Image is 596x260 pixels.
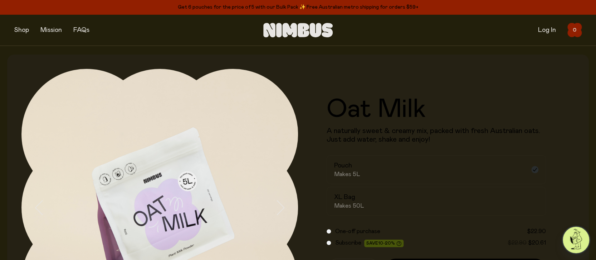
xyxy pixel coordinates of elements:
button: 0 [567,23,582,37]
span: 10-20% [378,241,395,245]
h1: Oat Milk [327,96,546,122]
a: FAQs [73,27,89,33]
a: Log In [538,27,556,33]
span: One-off purchase [335,228,380,234]
span: Makes 50L [334,202,364,209]
a: Mission [40,27,62,33]
h2: Pouch [334,161,352,170]
span: Makes 5L [334,171,360,178]
span: Subscribe [335,240,361,246]
span: Save [366,241,401,246]
span: $22.90 [527,228,546,234]
img: agent [563,227,589,253]
h2: XL Bag [334,193,355,202]
span: $20.61 [528,240,546,246]
span: $22.90 [508,240,527,246]
p: A naturally sweet & creamy mix, packed with fresh Australian oats. Just add water, shake and enjoy! [327,127,546,144]
div: Get 6 pouches for the price of 5 with our Bulk Pack ✨ Free Australian metro shipping for orders $59+ [14,3,582,11]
